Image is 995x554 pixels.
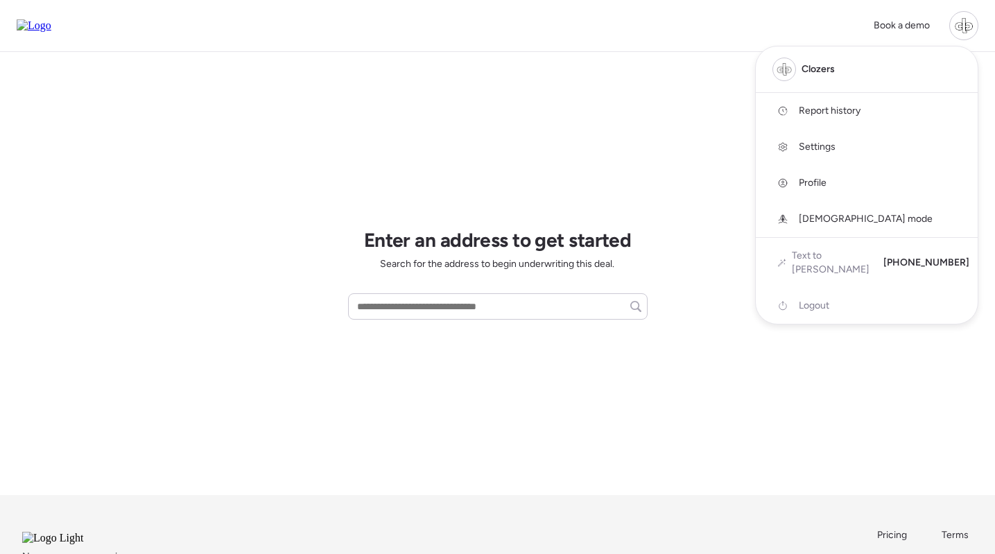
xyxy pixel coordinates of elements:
[756,93,978,129] a: Report history
[17,19,51,32] img: Logo
[942,528,973,542] a: Terms
[792,249,872,277] span: Text to [PERSON_NAME]
[802,62,835,76] span: Clozers
[799,299,829,313] span: Logout
[942,529,969,541] span: Terms
[22,532,121,544] img: Logo Light
[799,212,933,226] span: [DEMOGRAPHIC_DATA] mode
[756,165,978,201] a: Profile
[799,104,860,118] span: Report history
[756,129,978,165] a: Settings
[877,529,907,541] span: Pricing
[778,249,872,277] a: Text to [PERSON_NAME]
[874,19,930,31] span: Book a demo
[799,176,827,190] span: Profile
[756,201,978,237] a: [DEMOGRAPHIC_DATA] mode
[799,140,836,154] span: Settings
[877,528,908,542] a: Pricing
[883,256,969,270] span: [PHONE_NUMBER]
